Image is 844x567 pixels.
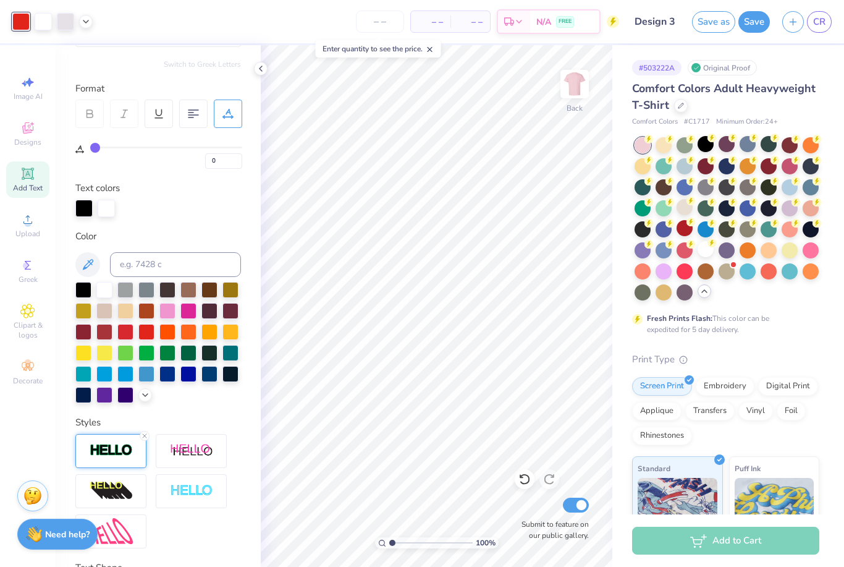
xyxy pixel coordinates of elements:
[632,352,819,367] div: Print Type
[75,181,120,195] label: Text colors
[647,313,712,323] strong: Fresh Prints Flash:
[75,82,242,96] div: Format
[13,183,43,193] span: Add Text
[716,117,778,127] span: Minimum Order: 24 +
[632,427,692,445] div: Rhinestones
[90,518,133,545] img: Free Distort
[632,117,678,127] span: Comfort Colors
[735,462,761,475] span: Puff Ink
[90,481,133,501] img: 3d Illusion
[813,15,825,29] span: CR
[632,402,682,420] div: Applique
[567,103,583,114] div: Back
[632,81,816,113] span: Comfort Colors Adult Heavyweight T-Shirt
[807,11,832,33] a: CR
[15,229,40,239] span: Upload
[418,15,443,28] span: – –
[13,376,43,386] span: Decorate
[90,443,133,458] img: Stroke
[85,299,123,317] div: 1807 C
[632,377,692,396] div: Screen Print
[738,402,773,420] div: Vinyl
[777,402,806,420] div: Foil
[696,377,754,396] div: Embroidery
[758,377,818,396] div: Digital Print
[19,275,38,284] span: Greek
[685,402,735,420] div: Transfers
[170,484,213,498] img: Negative Space
[75,229,241,244] div: Color
[164,59,241,69] button: Switch to Greek Letters
[688,60,757,75] div: Original Proof
[536,15,551,28] span: N/A
[458,15,483,28] span: – –
[625,9,686,34] input: Untitled Design
[638,462,670,475] span: Standard
[316,40,441,58] div: Enter quantity to see the price.
[738,11,770,33] button: Save
[684,117,710,127] span: # C1717
[515,519,589,541] label: Submit to feature on our public gallery.
[692,11,735,33] button: Save as
[638,478,717,540] img: Standard
[559,17,572,26] span: FREE
[170,443,213,459] img: Shadow
[356,11,404,33] input: – –
[632,60,682,75] div: # 503222A
[45,529,90,540] strong: Need help?
[476,537,496,548] span: 100 %
[75,416,241,430] div: Styles
[647,313,799,335] div: This color can be expedited for 5 day delivery.
[14,92,43,101] span: Image AI
[562,72,587,96] img: Back
[6,320,49,340] span: Clipart & logos
[110,252,241,277] input: e.g. 7428 c
[735,478,814,540] img: Puff Ink
[14,137,41,147] span: Designs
